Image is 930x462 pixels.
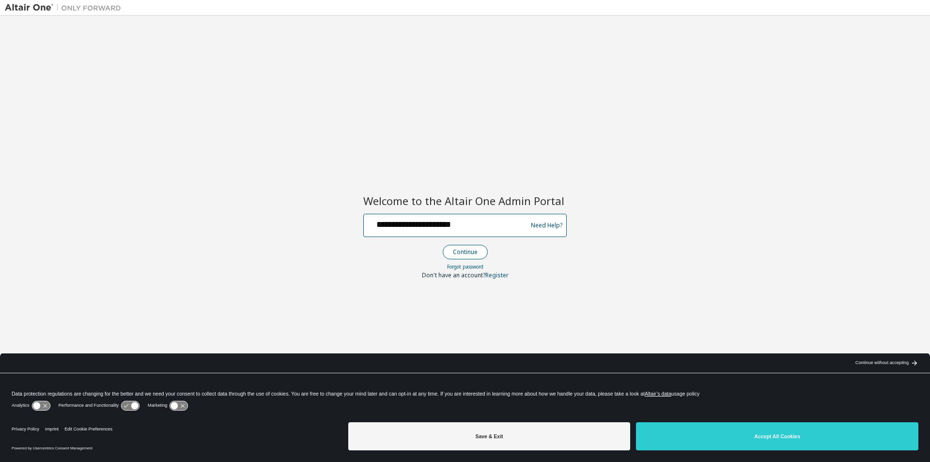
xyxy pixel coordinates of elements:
[485,271,509,279] a: Register
[422,271,485,279] span: Don't have an account?
[447,263,483,270] a: Forgot password
[443,245,488,259] button: Continue
[363,194,567,207] h2: Welcome to the Altair One Admin Portal
[5,3,126,13] img: Altair One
